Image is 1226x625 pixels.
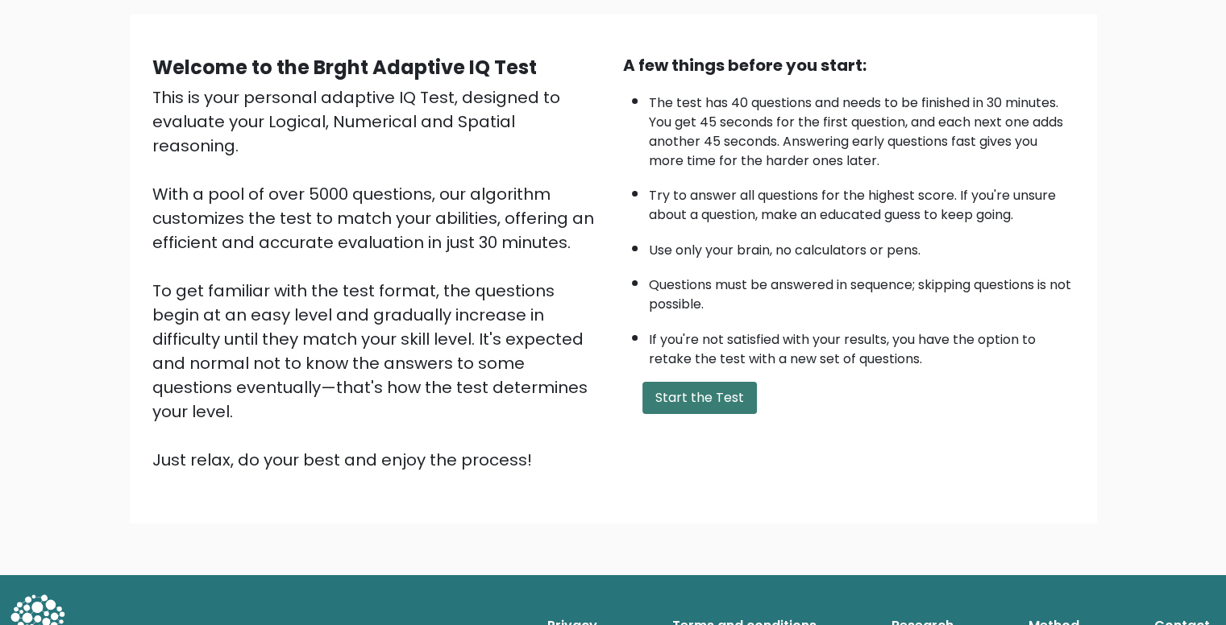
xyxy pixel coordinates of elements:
li: The test has 40 questions and needs to be finished in 30 minutes. You get 45 seconds for the firs... [649,85,1074,171]
li: Use only your brain, no calculators or pens. [649,233,1074,260]
div: A few things before you start: [623,53,1074,77]
li: Questions must be answered in sequence; skipping questions is not possible. [649,267,1074,314]
b: Welcome to the Brght Adaptive IQ Test [152,54,537,81]
li: If you're not satisfied with your results, you have the option to retake the test with a new set ... [649,322,1074,369]
button: Start the Test [642,382,757,414]
div: This is your personal adaptive IQ Test, designed to evaluate your Logical, Numerical and Spatial ... [152,85,604,472]
li: Try to answer all questions for the highest score. If you're unsure about a question, make an edu... [649,178,1074,225]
